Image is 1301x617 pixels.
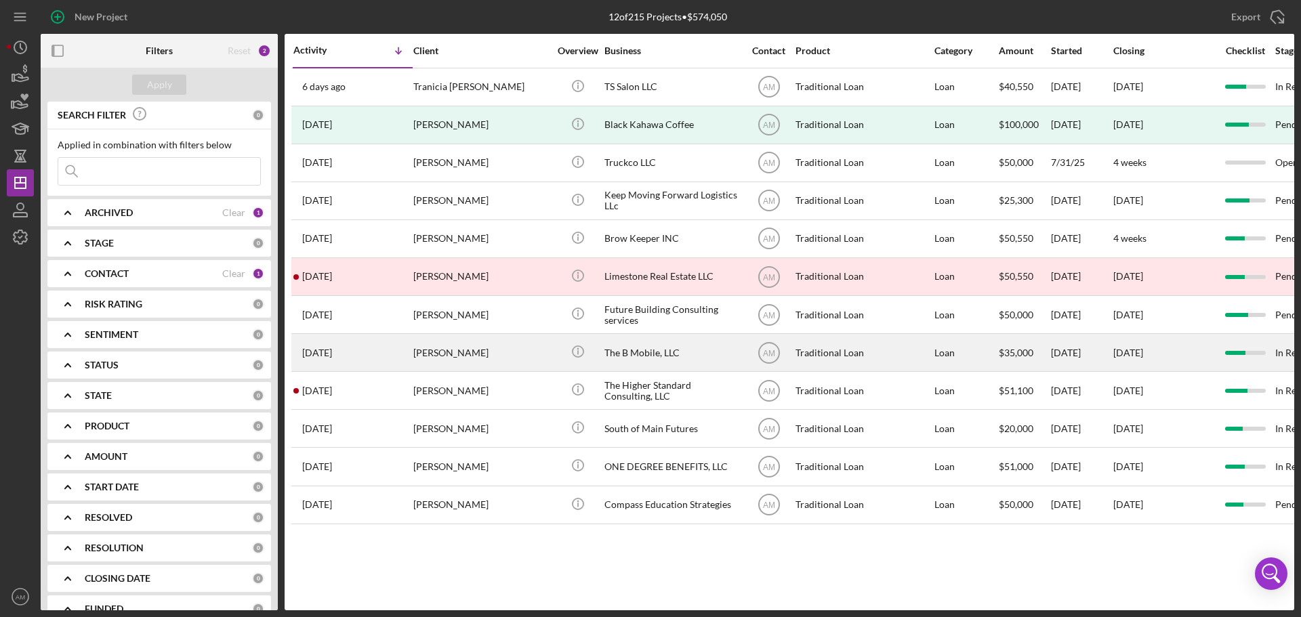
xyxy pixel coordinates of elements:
[1113,423,1143,434] time: [DATE]
[1231,3,1260,30] div: Export
[1113,156,1147,168] time: 4 weeks
[228,45,251,56] div: Reset
[85,482,139,492] b: START DATE
[604,145,740,181] div: Truckco LLC
[252,389,264,402] div: 0
[413,69,549,105] div: Tranicia [PERSON_NAME]
[75,3,127,30] div: New Project
[222,268,245,279] div: Clear
[302,195,332,206] time: 2025-07-30 20:41
[302,423,332,434] time: 2025-06-04 09:48
[132,75,186,95] button: Apply
[999,259,1050,295] div: $50,550
[796,221,931,257] div: Traditional Loan
[85,451,127,462] b: AMOUNT
[302,157,332,168] time: 2025-07-31 15:49
[934,487,997,523] div: Loan
[1051,335,1112,370] div: [DATE]
[604,221,740,257] div: Brow Keeper INC
[252,572,264,584] div: 0
[85,542,144,553] b: RESOLUTION
[763,424,775,433] text: AM
[302,310,332,320] time: 2025-07-18 13:20
[1113,461,1143,472] time: [DATE]
[1051,69,1112,105] div: [DATE]
[1051,410,1112,446] div: [DATE]
[85,238,114,249] b: STAGE
[146,45,173,56] b: Filters
[796,183,931,219] div: Traditional Loan
[252,511,264,524] div: 0
[608,12,727,22] div: 12 of 215 Projects • $574,050
[252,109,264,121] div: 0
[252,481,264,493] div: 0
[763,83,775,92] text: AM
[796,335,931,370] div: Traditional Loan
[763,121,775,130] text: AM
[796,107,931,143] div: Traditional Loan
[763,196,775,206] text: AM
[252,420,264,432] div: 0
[413,487,549,523] div: [PERSON_NAME]
[302,233,332,244] time: 2025-07-22 20:28
[85,512,132,523] b: RESOLVED
[1051,107,1112,143] div: [DATE]
[302,461,332,472] time: 2025-05-21 00:45
[85,390,112,401] b: STATE
[1113,270,1143,282] time: [DATE]
[604,410,740,446] div: South of Main Futures
[1051,145,1112,181] div: 7/31/25
[796,145,931,181] div: Traditional Loan
[604,45,740,56] div: Business
[934,373,997,408] div: Loan
[58,140,261,150] div: Applied in combination with filters below
[934,145,997,181] div: Loan
[413,297,549,333] div: [PERSON_NAME]
[999,410,1050,446] div: $20,000
[413,373,549,408] div: [PERSON_NAME]
[1051,221,1112,257] div: [DATE]
[413,410,549,446] div: [PERSON_NAME]
[763,348,775,358] text: AM
[257,44,271,58] div: 2
[999,145,1050,181] div: $50,000
[302,499,332,510] time: 2025-03-06 18:47
[796,69,931,105] div: Traditional Loan
[85,421,129,431] b: PRODUCT
[252,359,264,371] div: 0
[1051,183,1112,219] div: [DATE]
[999,448,1050,484] div: $51,000
[604,448,740,484] div: ONE DEGREE BENEFITS, LLC
[763,463,775,472] text: AM
[252,603,264,615] div: 0
[604,487,740,523] div: Compass Education Strategies
[1113,347,1143,358] time: [DATE]
[934,69,997,105] div: Loan
[1051,297,1112,333] div: [DATE]
[796,487,931,523] div: Traditional Loan
[999,373,1050,408] div: $51,100
[999,335,1050,370] div: $35,000
[999,107,1050,143] div: $100,000
[763,158,775,168] text: AM
[252,542,264,554] div: 0
[604,107,740,143] div: Black Kahawa Coffee
[252,298,264,310] div: 0
[796,297,931,333] div: Traditional Loan
[302,119,332,130] time: 2025-08-06 13:43
[293,45,353,56] div: Activity
[999,183,1050,219] div: $25,300
[934,259,997,295] div: Loan
[302,347,332,358] time: 2025-07-07 17:40
[252,268,264,280] div: 1
[252,207,264,219] div: 1
[7,583,34,610] button: AM
[763,501,775,510] text: AM
[1113,232,1147,244] time: 4 weeks
[934,297,997,333] div: Loan
[796,373,931,408] div: Traditional Loan
[1051,448,1112,484] div: [DATE]
[1255,557,1287,590] div: Open Intercom Messenger
[934,221,997,257] div: Loan
[1113,194,1143,206] time: [DATE]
